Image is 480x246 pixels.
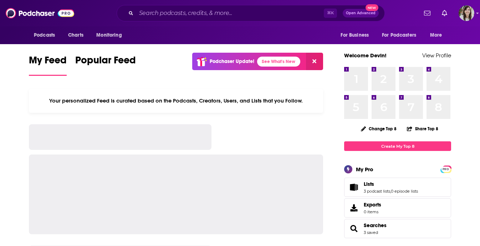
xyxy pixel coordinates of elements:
img: User Profile [459,5,474,21]
a: Show notifications dropdown [439,7,450,19]
span: ⌘ K [324,9,337,18]
a: Popular Feed [75,54,136,76]
span: Open Advanced [346,11,376,15]
a: My Feed [29,54,67,76]
span: Searches [344,219,451,238]
span: My Feed [29,54,67,70]
a: Create My Top 8 [344,141,451,151]
span: Logged in as devinandrade [459,5,474,21]
div: Search podcasts, credits, & more... [117,5,385,21]
span: Popular Feed [75,54,136,70]
a: Lists [364,181,418,187]
button: open menu [425,28,451,42]
button: Change Top 8 [357,124,401,133]
span: Lists [344,178,451,197]
span: More [430,30,442,40]
a: See What's New [257,57,300,67]
a: PRO [441,166,450,172]
a: 3 podcast lists [364,189,390,194]
button: open menu [336,28,378,42]
span: Exports [364,201,381,208]
input: Search podcasts, credits, & more... [136,7,324,19]
button: Share Top 8 [407,122,439,136]
a: View Profile [422,52,451,59]
span: Podcasts [34,30,55,40]
a: Exports [344,198,451,218]
a: Searches [347,224,361,234]
button: Open AdvancedNew [343,9,379,17]
button: Show profile menu [459,5,474,21]
button: open menu [377,28,427,42]
span: For Business [341,30,369,40]
span: PRO [441,167,450,172]
a: Lists [347,182,361,192]
span: Lists [364,181,374,187]
span: 0 items [364,209,381,214]
span: For Podcasters [382,30,416,40]
span: Exports [347,203,361,213]
div: Your personalized Feed is curated based on the Podcasts, Creators, Users, and Lists that you Follow. [29,89,323,113]
button: open menu [29,28,64,42]
img: Podchaser - Follow, Share and Rate Podcasts [6,6,74,20]
a: 3 saved [364,230,378,235]
span: Monitoring [96,30,122,40]
div: My Pro [356,166,373,173]
a: 0 episode lists [391,189,418,194]
a: Searches [364,222,387,229]
a: Welcome Devin! [344,52,387,59]
a: Show notifications dropdown [421,7,433,19]
button: open menu [91,28,131,42]
span: Charts [68,30,83,40]
a: Charts [63,28,88,42]
p: Podchaser Update! [210,58,254,64]
span: New [366,4,378,11]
